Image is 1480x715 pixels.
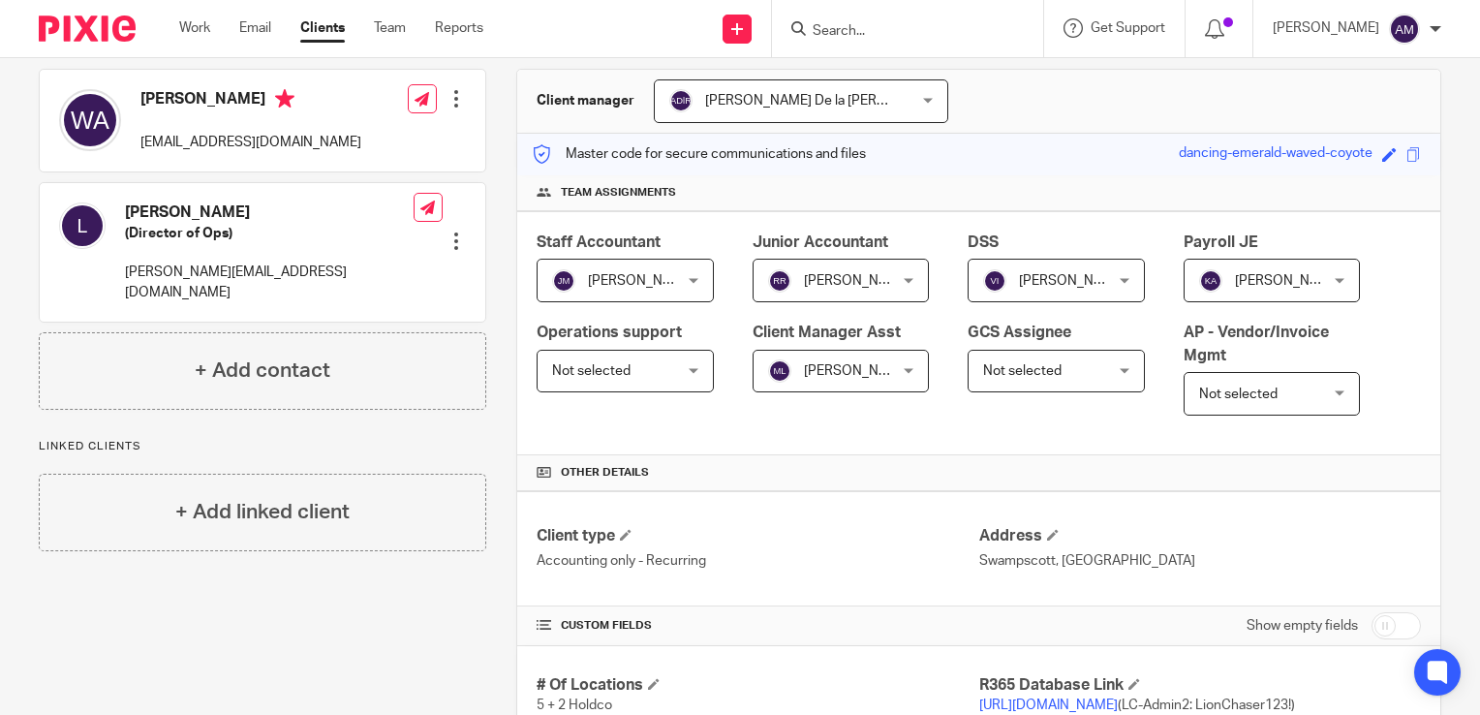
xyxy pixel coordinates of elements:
img: svg%3E [552,269,575,293]
span: DSS [968,234,999,250]
span: Junior Accountant [753,234,888,250]
span: Not selected [552,364,631,378]
img: svg%3E [669,89,693,112]
span: Not selected [1199,388,1278,401]
img: Pixie [39,16,136,42]
span: GCS Assignee [968,325,1071,340]
span: [PERSON_NAME] [804,364,910,378]
h4: + Add linked client [175,497,350,527]
p: [PERSON_NAME][EMAIL_ADDRESS][DOMAIN_NAME] [125,263,414,302]
img: svg%3E [768,269,791,293]
h3: Client manager [537,91,634,110]
h4: Address [979,526,1421,546]
input: Search [811,23,985,41]
span: [PERSON_NAME] [1235,274,1341,288]
span: Other details [561,465,649,481]
span: [PERSON_NAME] [588,274,694,288]
span: [PERSON_NAME] De la [PERSON_NAME] [705,94,954,108]
p: [PERSON_NAME] [1273,18,1379,38]
h4: # Of Locations [537,675,978,696]
p: Master code for secure communications and files [532,144,866,164]
h4: + Add contact [195,356,330,386]
span: [PERSON_NAME] [1019,274,1125,288]
span: AP - Vendor/Invoice Mgmt [1184,325,1329,362]
p: Linked clients [39,439,486,454]
h4: CUSTOM FIELDS [537,618,978,634]
img: svg%3E [983,269,1006,293]
span: 5 + 2 Holdco [537,699,612,712]
h4: [PERSON_NAME] [125,202,414,223]
a: Clients [300,18,345,38]
img: svg%3E [59,202,106,249]
a: Email [239,18,271,38]
label: Show empty fields [1247,616,1358,636]
p: Swampscott, [GEOGRAPHIC_DATA] [979,551,1421,571]
h4: [PERSON_NAME] [140,89,361,113]
span: (LC-Admin2: LionChaser123!) [979,699,1295,712]
div: dancing-emerald-waved-coyote [1179,143,1372,166]
span: Operations support [537,325,682,340]
h4: R365 Database Link [979,675,1421,696]
a: Team [374,18,406,38]
img: svg%3E [768,359,791,383]
span: Client Manager Asst [753,325,901,340]
p: [EMAIL_ADDRESS][DOMAIN_NAME] [140,133,361,152]
img: svg%3E [1199,269,1222,293]
span: [PERSON_NAME] [804,274,910,288]
a: Work [179,18,210,38]
img: svg%3E [1389,14,1420,45]
img: svg%3E [59,89,121,151]
a: Reports [435,18,483,38]
span: Not selected [983,364,1062,378]
i: Primary [275,89,294,109]
h4: Client type [537,526,978,546]
a: [URL][DOMAIN_NAME] [979,699,1118,712]
span: Team assignments [561,185,676,201]
span: Get Support [1091,21,1165,35]
h5: (Director of Ops) [125,224,414,243]
p: Accounting only - Recurring [537,551,978,571]
span: Payroll JE [1184,234,1258,250]
span: Staff Accountant [537,234,661,250]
